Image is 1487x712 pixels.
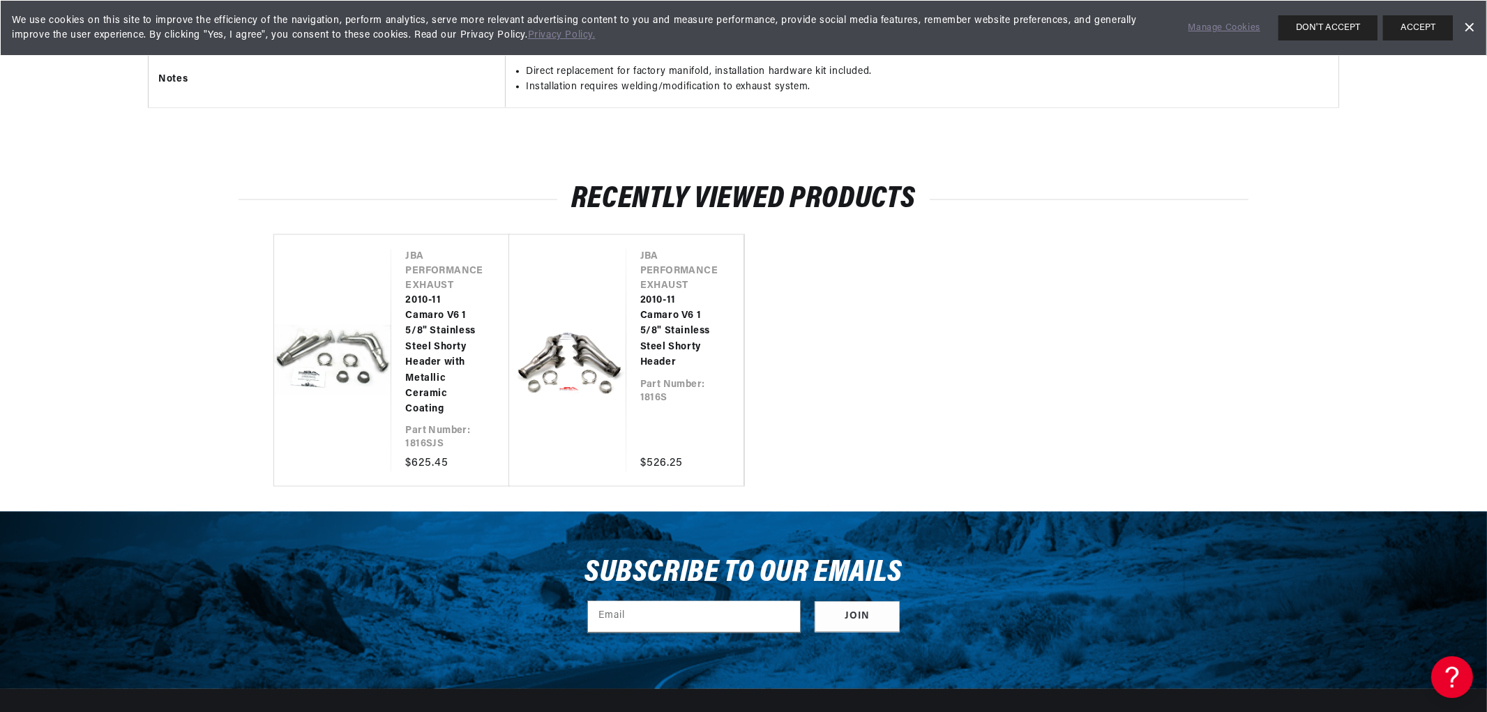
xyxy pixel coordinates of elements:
button: Subscribe [815,602,900,633]
a: Dismiss Banner [1458,17,1479,38]
span: We use cookies on this site to improve the efficiency of the navigation, perform analytics, serve... [12,13,1169,43]
button: ACCEPT [1383,15,1453,40]
li: Installation requires welding/modification to exhaust system. [526,79,1328,95]
ul: Slider [273,234,1214,487]
a: 2010-11 Camaro V6 1 5/8" Stainless Steel Shorty Header with Metallic Ceramic Coating [405,293,481,418]
a: Privacy Policy. [528,30,596,40]
a: 2010-11 Camaro V6 1 5/8" Stainless Steel Shorty Header [640,293,716,371]
li: Direct replacement for factory manifold, installation hardware kit included. [526,64,1328,79]
h3: Subscribe to our emails [584,561,903,587]
h2: RECENTLY VIEWED PRODUCTS [239,186,1248,213]
input: Email [588,602,800,633]
button: DON'T ACCEPT [1278,15,1377,40]
a: Manage Cookies [1188,21,1260,36]
th: Notes [149,52,506,107]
